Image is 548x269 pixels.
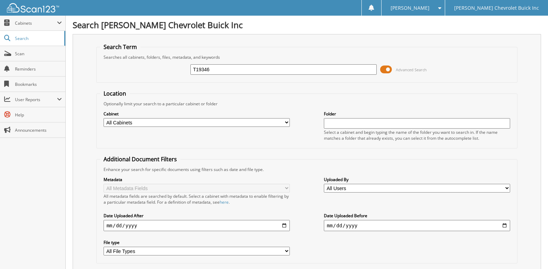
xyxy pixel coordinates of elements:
span: Bookmarks [15,81,62,87]
label: Date Uploaded After [104,213,289,219]
legend: Search Term [100,43,140,51]
span: Cabinets [15,20,57,26]
span: Search [15,35,61,41]
span: [PERSON_NAME] [391,6,430,10]
legend: Additional Document Filters [100,155,180,163]
label: Uploaded By [324,177,510,182]
span: Advanced Search [396,67,427,72]
a: here [220,199,229,205]
div: Optionally limit your search to a particular cabinet or folder [100,101,513,107]
span: Help [15,112,62,118]
input: end [324,220,510,231]
div: Enhance your search for specific documents using filters such as date and file type. [100,166,513,172]
span: Scan [15,51,62,57]
label: Date Uploaded Before [324,213,510,219]
div: Select a cabinet and begin typing the name of the folder you want to search in. If the name match... [324,129,510,141]
label: Folder [324,111,510,117]
h1: Search [PERSON_NAME] Chevrolet Buick Inc [73,19,541,31]
img: scan123-logo-white.svg [7,3,59,13]
label: Metadata [104,177,289,182]
span: Reminders [15,66,62,72]
label: File type [104,239,289,245]
span: [PERSON_NAME] Chevrolet Buick Inc [454,6,539,10]
label: Cabinet [104,111,289,117]
iframe: Chat Widget [513,236,548,269]
span: User Reports [15,97,57,103]
div: Searches all cabinets, folders, files, metadata, and keywords [100,54,513,60]
span: Announcements [15,127,62,133]
input: start [104,220,289,231]
legend: Location [100,90,130,97]
div: All metadata fields are searched by default. Select a cabinet with metadata to enable filtering b... [104,193,289,205]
